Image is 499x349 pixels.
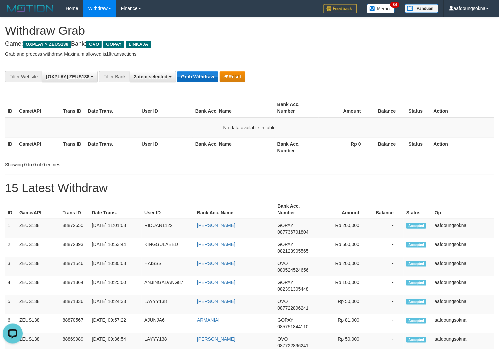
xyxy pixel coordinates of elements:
a: [PERSON_NAME] [197,280,235,285]
strong: 10 [106,51,111,57]
td: - [369,219,404,238]
a: [PERSON_NAME] [197,337,235,342]
span: Copy 082123905565 to clipboard [278,248,309,254]
td: 88870567 [60,314,89,333]
td: 88871336 [60,295,89,314]
th: Status [406,138,431,157]
span: 34 [390,2,399,8]
td: 1 [5,219,17,238]
span: Copy 089524524656 to clipboard [278,267,309,273]
td: [DATE] 10:30:08 [89,257,142,276]
td: 6 [5,314,17,333]
td: Rp 81,000 [318,314,370,333]
td: 5 [5,295,17,314]
span: OVO [278,299,288,304]
a: [PERSON_NAME] [197,223,235,228]
td: 3 [5,257,17,276]
button: Open LiveChat chat widget [3,3,23,23]
td: RIDUAN1122 [142,219,194,238]
a: [PERSON_NAME] [197,261,235,266]
th: Amount [318,200,370,219]
span: Accepted [406,261,426,267]
span: OVO [86,41,102,48]
th: Bank Acc. Name [194,200,275,219]
td: - [369,276,404,295]
td: ZEUS138 [17,295,60,314]
span: Accepted [406,337,426,343]
td: aafdoungsokna [432,219,494,238]
td: ANJINGADANG87 [142,276,194,295]
div: Filter Website [5,71,42,82]
td: aafdoungsokna [432,276,494,295]
td: - [369,314,404,333]
th: Trans ID [60,98,85,117]
th: Rp 0 [319,138,371,157]
span: LINKAJA [126,41,151,48]
td: Rp 100,000 [318,276,370,295]
button: Reset [220,71,245,82]
th: Status [406,98,431,117]
td: - [369,295,404,314]
button: 3 item selected [130,71,176,82]
th: Action [431,98,494,117]
span: Copy 085751844110 to clipboard [278,324,309,330]
td: [DATE] 10:53:44 [89,238,142,257]
td: 88872650 [60,219,89,238]
span: OVO [278,337,288,342]
span: Accepted [406,242,426,248]
td: Rp 200,000 [318,257,370,276]
th: Bank Acc. Number [275,200,318,219]
th: User ID [139,98,193,117]
img: Button%20Memo.svg [367,4,395,13]
th: Bank Acc. Name [193,138,275,157]
span: Copy 087736791804 to clipboard [278,229,309,235]
td: Rp 50,000 [318,295,370,314]
span: Copy 082391305448 to clipboard [278,286,309,292]
span: GOPAY [278,280,293,285]
th: Game/API [16,98,60,117]
td: 88871546 [60,257,89,276]
th: Trans ID [60,200,89,219]
td: KINGGULABED [142,238,194,257]
th: ID [5,98,16,117]
a: [PERSON_NAME] [197,299,235,304]
span: GOPAY [278,318,293,323]
a: ARMANIAH [197,318,222,323]
button: [OXPLAY] ZEUS138 [42,71,98,82]
button: Grab Withdraw [177,71,218,82]
th: User ID [142,200,194,219]
td: [DATE] 11:01:08 [89,219,142,238]
div: Filter Bank [99,71,130,82]
th: ID [5,200,17,219]
td: AJUNJA6 [142,314,194,333]
td: 88872393 [60,238,89,257]
th: Status [404,200,432,219]
th: Date Trans. [85,98,139,117]
span: GOPAY [278,242,293,247]
th: Bank Acc. Name [193,98,275,117]
span: Accepted [406,299,426,305]
th: ID [5,138,16,157]
p: Grab and process withdraw. Maximum allowed is transactions. [5,51,494,57]
td: ZEUS138 [17,219,60,238]
span: Accepted [406,280,426,286]
td: aafdoungsokna [432,238,494,257]
th: Bank Acc. Number [275,138,319,157]
td: ZEUS138 [17,276,60,295]
td: aafdoungsokna [432,314,494,333]
td: No data available in table [5,117,494,138]
span: Accepted [406,318,426,324]
img: MOTION_logo.png [5,3,56,13]
th: Bank Acc. Number [275,98,319,117]
th: Game/API [17,200,60,219]
span: [OXPLAY] ZEUS138 [46,74,89,79]
span: Accepted [406,223,426,229]
span: GOPAY [103,41,124,48]
td: 2 [5,238,17,257]
td: - [369,257,404,276]
span: OXPLAY > ZEUS138 [23,41,71,48]
th: Action [431,138,494,157]
td: Rp 200,000 [318,219,370,238]
span: Copy 087722896241 to clipboard [278,343,309,349]
td: [DATE] 09:57:22 [89,314,142,333]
